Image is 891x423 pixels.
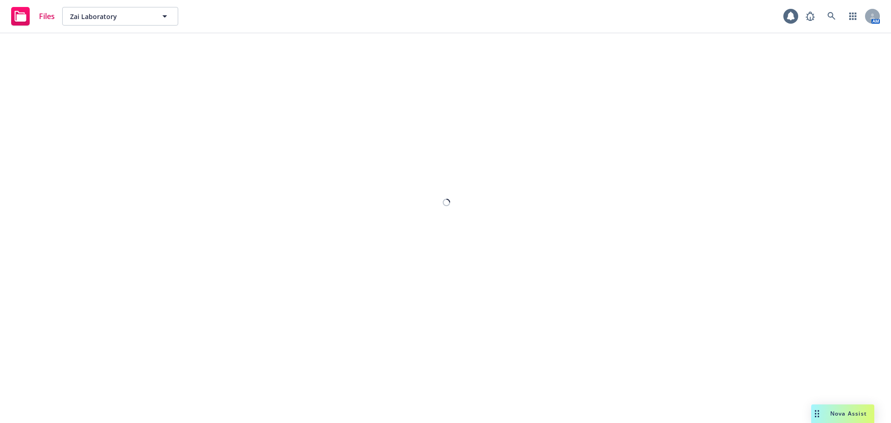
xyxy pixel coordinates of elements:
[811,404,874,423] button: Nova Assist
[844,7,862,26] a: Switch app
[830,410,867,417] span: Nova Assist
[822,7,841,26] a: Search
[70,12,150,21] span: Zai Laboratory
[7,3,58,29] a: Files
[811,404,823,423] div: Drag to move
[39,13,55,20] span: Files
[62,7,178,26] button: Zai Laboratory
[801,7,820,26] a: Report a Bug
